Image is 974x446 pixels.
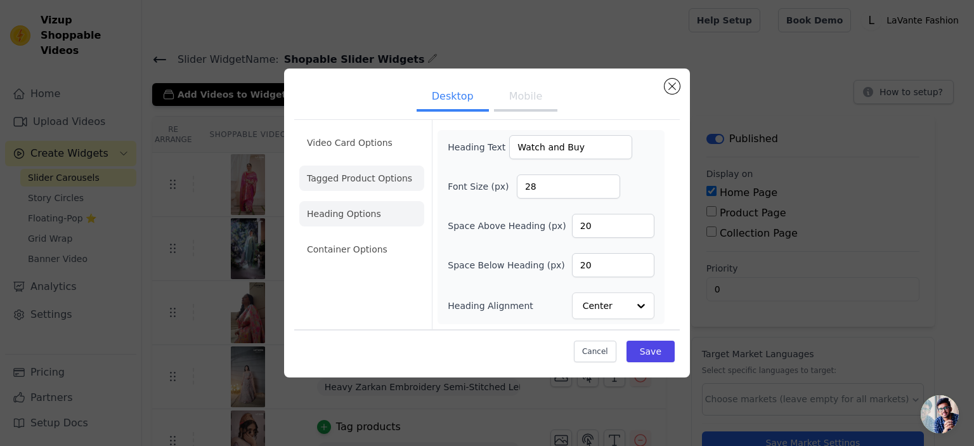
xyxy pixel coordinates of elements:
[574,341,616,362] button: Cancel
[494,84,557,112] button: Mobile
[921,395,959,433] div: Open chat
[509,135,632,159] input: Add a heading
[417,84,489,112] button: Desktop
[448,220,566,232] label: Space Above Heading (px)
[448,141,509,154] label: Heading Text
[665,79,680,94] button: Close modal
[299,166,424,191] li: Tagged Product Options
[448,180,517,193] label: Font Size (px)
[448,259,565,272] label: Space Below Heading (px)
[448,299,535,312] label: Heading Alignment
[627,341,675,362] button: Save
[299,130,424,155] li: Video Card Options
[299,237,424,262] li: Container Options
[299,201,424,226] li: Heading Options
